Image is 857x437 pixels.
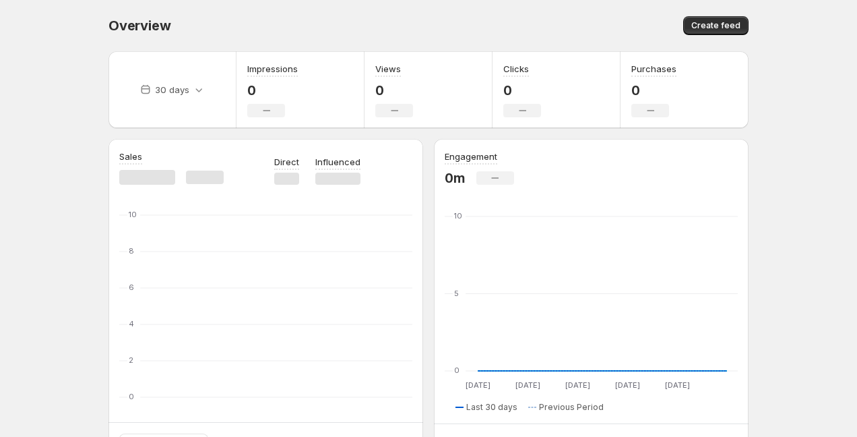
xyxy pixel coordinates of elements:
[565,380,590,390] text: [DATE]
[631,82,676,98] p: 0
[454,211,462,221] text: 10
[515,380,540,390] text: [DATE]
[466,402,517,413] span: Last 30 days
[454,366,459,375] text: 0
[466,380,490,390] text: [DATE]
[503,62,529,76] h3: Clicks
[445,150,497,163] h3: Engagement
[683,16,749,35] button: Create feed
[375,62,401,76] h3: Views
[129,319,134,328] text: 4
[445,170,466,186] p: 0m
[155,83,189,96] p: 30 days
[665,380,690,390] text: [DATE]
[129,246,134,256] text: 8
[129,392,134,401] text: 0
[129,355,133,365] text: 2
[631,62,676,76] h3: Purchases
[247,82,298,98] p: 0
[129,210,137,219] text: 10
[615,380,640,390] text: [DATE]
[375,82,413,98] p: 0
[315,155,360,169] p: Influenced
[108,18,170,34] span: Overview
[129,283,134,292] text: 6
[503,82,541,98] p: 0
[691,20,740,31] span: Create feed
[454,289,459,298] text: 5
[539,402,604,413] span: Previous Period
[247,62,298,76] h3: Impressions
[274,155,299,169] p: Direct
[119,150,142,163] h3: Sales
